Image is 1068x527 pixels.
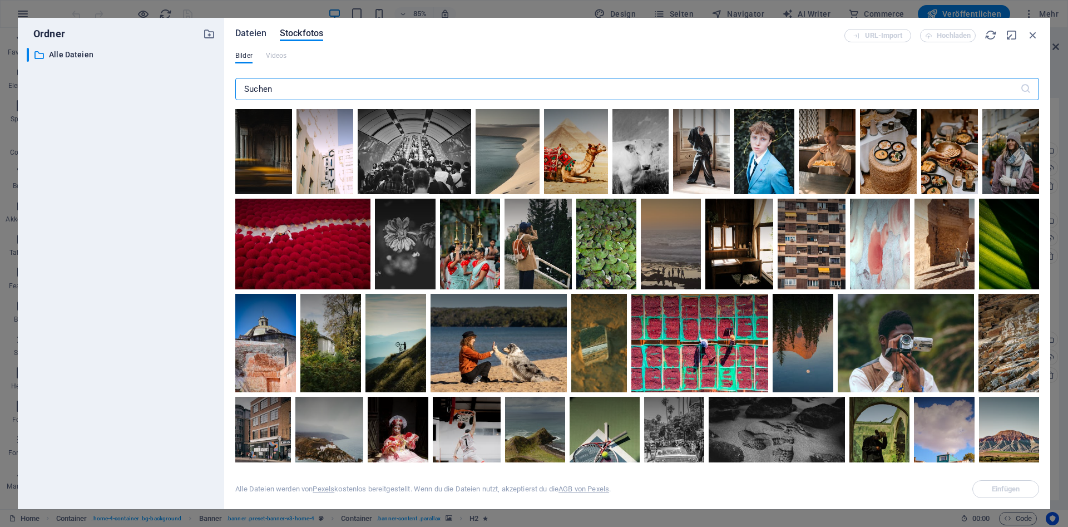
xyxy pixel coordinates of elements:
[313,485,334,493] a: Pexels
[558,485,609,493] a: AGB von Pexels
[203,28,215,40] i: Neuen Ordner erstellen
[280,27,323,40] span: Stockfotos
[972,480,1039,498] span: Wähle eine Datei aus
[235,484,611,494] div: Alle Dateien werden von kostenlos bereitgestellt. Wenn du die Dateien nutzt, akzeptierst du die .
[985,29,997,41] i: Neu laden
[235,78,1020,100] input: Suchen
[27,27,65,41] p: Ordner
[27,48,29,62] div: ​
[49,48,195,61] p: Alle Dateien
[266,49,287,62] span: Dieser Dateityp wird von diesem Element nicht unterstützt
[235,49,253,62] span: Bilder
[1027,29,1039,41] i: Schließen
[1006,29,1018,41] i: Minimieren
[235,27,266,40] span: Dateien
